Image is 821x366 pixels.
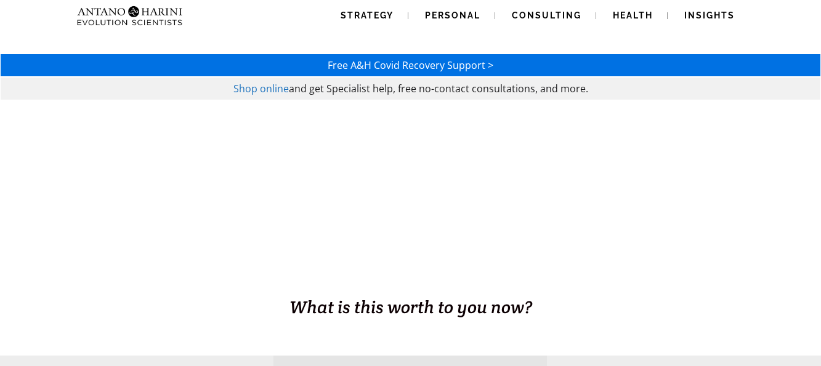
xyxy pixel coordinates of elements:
[512,10,581,20] span: Consulting
[289,82,588,95] span: and get Specialist help, free no-contact consultations, and more.
[425,10,480,20] span: Personal
[289,296,532,318] span: What is this worth to you now?
[328,58,493,72] a: Free A&H Covid Recovery Support >
[341,10,394,20] span: Strategy
[233,82,289,95] a: Shop online
[1,269,820,295] h1: BUSINESS. HEALTH. Family. Legacy
[613,10,653,20] span: Health
[684,10,735,20] span: Insights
